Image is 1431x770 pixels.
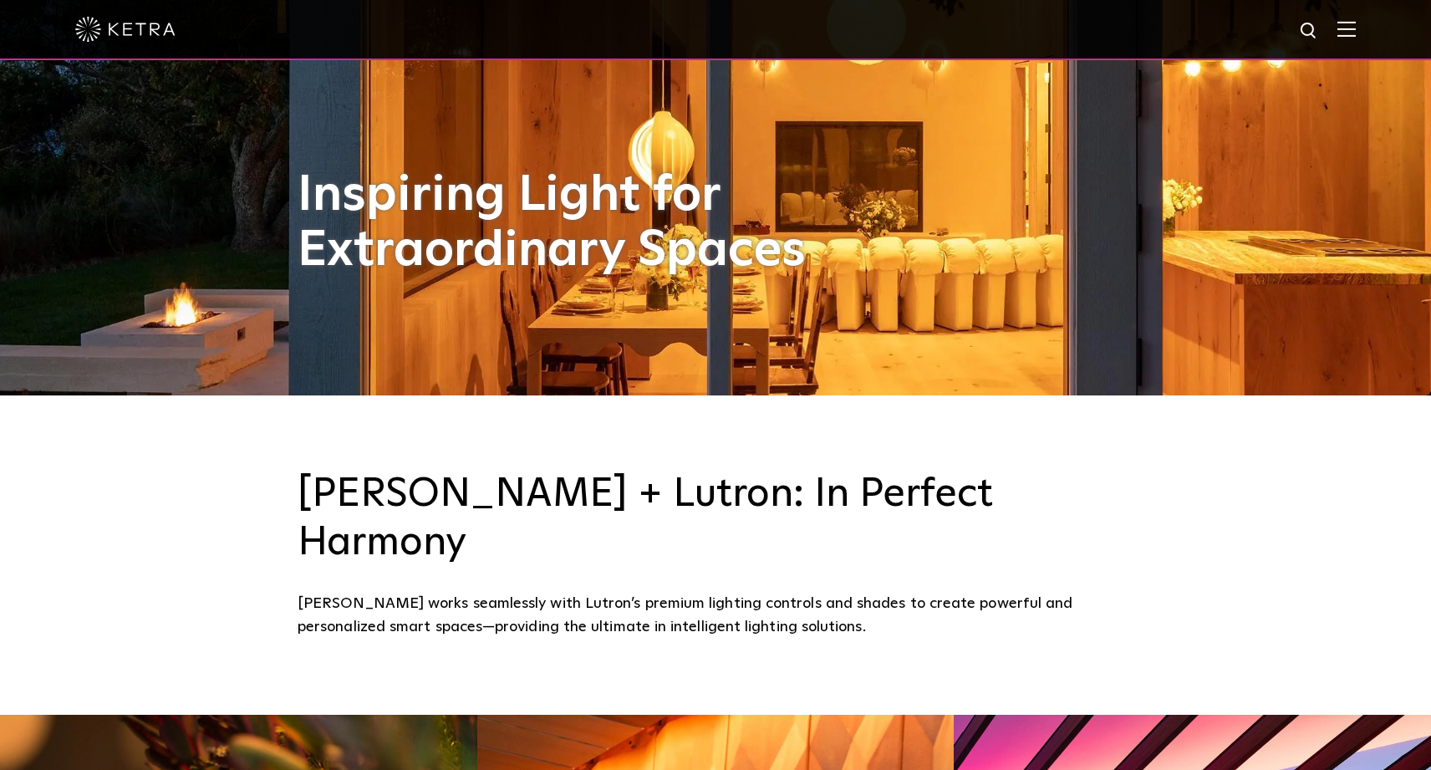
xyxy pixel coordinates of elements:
[298,471,1133,567] h3: [PERSON_NAME] + Lutron: In Perfect Harmony
[298,168,841,278] h1: Inspiring Light for Extraordinary Spaces
[1299,21,1320,42] img: search icon
[298,592,1133,640] div: [PERSON_NAME] works seamlessly with Lutron’s premium lighting controls and shades to create power...
[75,17,176,42] img: ketra-logo-2019-white
[1337,21,1356,37] img: Hamburger%20Nav.svg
